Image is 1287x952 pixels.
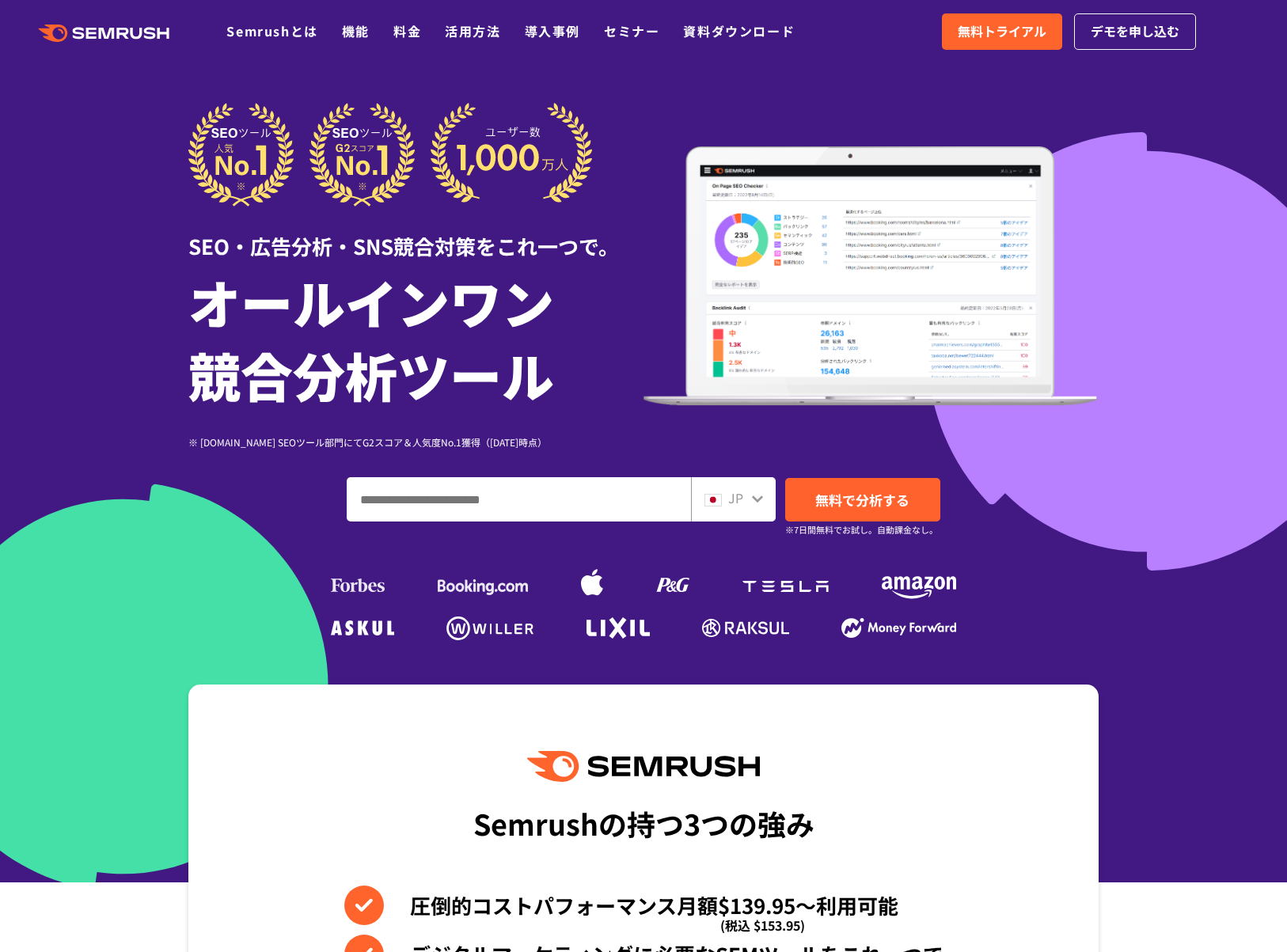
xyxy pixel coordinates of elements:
div: ※ [DOMAIN_NAME] SEOツール部門にてG2スコア＆人気度No.1獲得（[DATE]時点） [188,434,643,449]
input: ドメイン、キーワードまたはURLを入力してください [347,478,690,521]
small: ※7日間無料でお試し。自動課金なし。 [785,522,938,537]
li: 圧倒的コストパフォーマンス月額$139.95〜利用可能 [344,886,943,925]
a: 活用方法 [445,21,500,40]
a: Semrushとは [226,21,317,40]
span: JP [728,488,743,507]
h1: オールインワン 競合分析ツール [188,265,643,411]
a: 資料ダウンロード [683,21,795,40]
a: 無料トライアル [942,13,1062,50]
span: (税込 $153.95) [720,905,805,945]
span: 無料トライアル [958,21,1046,42]
a: 料金 [393,21,421,40]
div: SEO・広告分析・SNS競合対策をこれ一つで。 [188,207,643,261]
a: セミナー [604,21,659,40]
a: デモを申し込む [1074,13,1196,50]
div: Semrushの持つ3つの強み [473,794,814,852]
span: デモを申し込む [1091,21,1179,42]
a: 無料で分析する [785,478,940,522]
span: 無料で分析する [815,490,909,510]
a: 機能 [342,21,370,40]
img: Semrush [527,751,760,782]
a: 導入事例 [525,21,580,40]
